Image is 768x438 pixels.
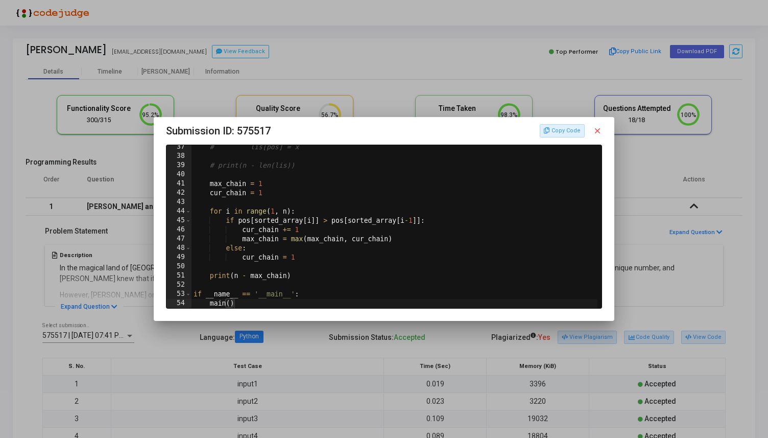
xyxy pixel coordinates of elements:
mat-icon: close [593,126,602,135]
span: Submission ID: 575517 [166,123,271,139]
div: 43 [166,198,191,207]
div: 51 [166,271,191,281]
div: 37 [166,143,191,152]
div: 40 [166,170,191,179]
div: 53 [166,290,191,299]
div: 47 [166,235,191,244]
div: 44 [166,207,191,216]
div: 48 [166,244,191,253]
div: 42 [166,189,191,198]
div: 46 [166,225,191,235]
div: 50 [166,262,191,271]
div: 38 [166,152,191,161]
div: 45 [166,216,191,225]
div: 41 [166,179,191,189]
div: 39 [166,161,191,170]
button: Copy Code [540,124,585,137]
div: 54 [166,299,191,308]
div: 52 [166,281,191,290]
div: 49 [166,253,191,262]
